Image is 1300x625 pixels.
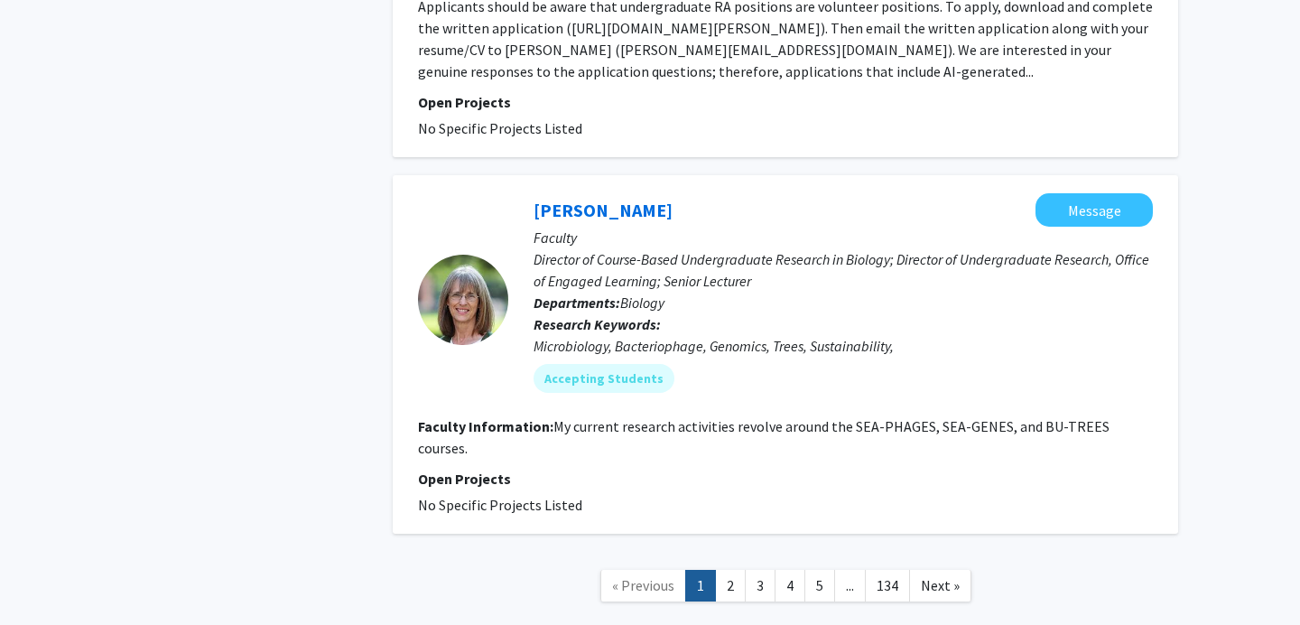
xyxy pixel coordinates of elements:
[804,570,835,602] a: 5
[534,199,673,221] a: [PERSON_NAME]
[418,417,1110,457] fg-read-more: My current research activities revolve around the SEA-PHAGES, SEA-GENES, and BU-TREES courses.
[534,248,1153,292] p: Director of Course-Based Undergraduate Research in Biology; Director of Undergraduate Research, O...
[534,294,620,312] b: Departments:
[612,576,674,594] span: « Previous
[715,570,746,602] a: 2
[620,294,664,312] span: Biology
[14,544,77,611] iframe: Chat
[534,227,1153,248] p: Faculty
[600,570,686,602] a: Previous Page
[534,335,1153,357] div: Microbiology, Bacteriophage, Genomics, Trees, Sustainability,
[1035,193,1153,227] button: Message Tamarah Adair
[534,315,661,333] b: Research Keywords:
[846,576,854,594] span: ...
[865,570,910,602] a: 134
[418,417,553,435] b: Faculty Information:
[534,364,674,393] mat-chip: Accepting Students
[393,552,1178,625] nav: Page navigation
[685,570,716,602] a: 1
[418,468,1153,490] p: Open Projects
[921,576,960,594] span: Next »
[418,91,1153,113] p: Open Projects
[745,570,775,602] a: 3
[418,119,582,137] span: No Specific Projects Listed
[775,570,805,602] a: 4
[418,496,582,514] span: No Specific Projects Listed
[909,570,971,602] a: Next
